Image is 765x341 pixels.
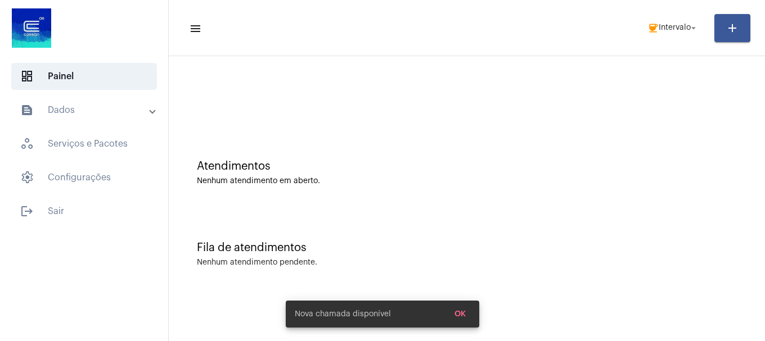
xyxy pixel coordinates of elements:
img: d4669ae0-8c07-2337-4f67-34b0df7f5ae4.jpeg [9,6,54,51]
div: Atendimentos [197,160,737,172]
span: Configurações [11,164,157,191]
span: sidenav icon [20,137,34,151]
div: Nenhum atendimento em aberto. [197,177,737,185]
span: sidenav icon [20,171,34,184]
span: sidenav icon [20,70,34,83]
mat-icon: coffee [647,22,659,34]
button: OK [445,304,475,324]
mat-icon: sidenav icon [20,103,34,117]
mat-panel-title: Dados [20,103,150,117]
span: Nova chamada disponível [295,308,391,320]
span: Painel [11,63,157,90]
span: Intervalo [659,24,691,32]
mat-icon: add [726,21,739,35]
mat-icon: sidenav icon [189,22,200,35]
div: Nenhum atendimento pendente. [197,258,317,267]
span: Serviços e Pacotes [11,130,157,157]
mat-icon: sidenav icon [20,204,34,218]
mat-icon: arrow_drop_down [688,23,699,33]
mat-expansion-panel-header: sidenav iconDados [7,97,168,124]
span: OK [454,310,466,318]
button: Intervalo [641,17,705,39]
span: Sair [11,198,157,225]
div: Fila de atendimentos [197,242,737,254]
